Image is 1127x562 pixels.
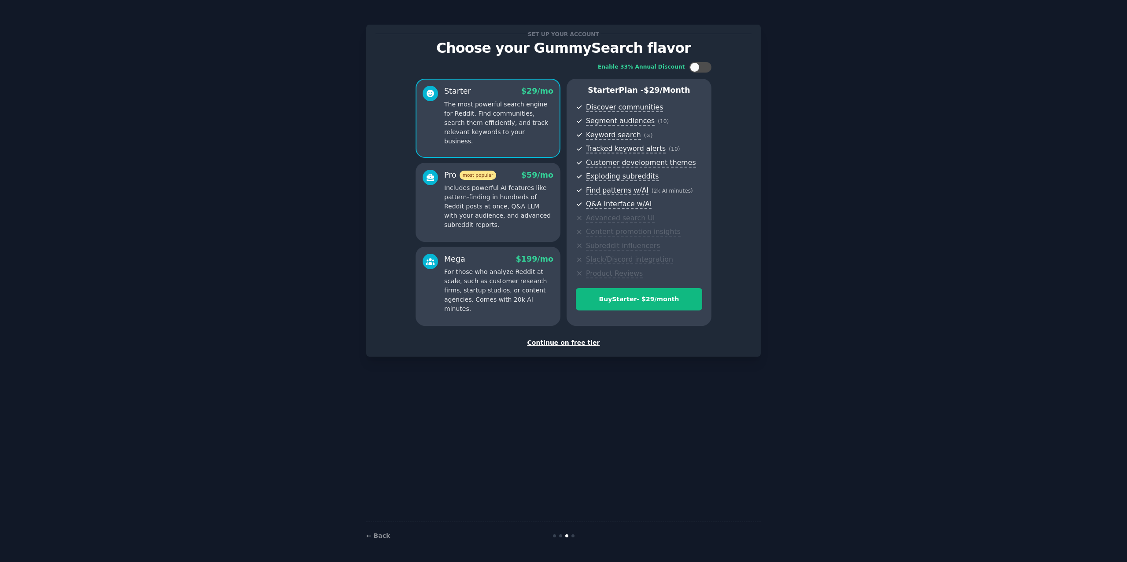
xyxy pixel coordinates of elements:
[444,100,553,146] p: The most powerful search engine for Reddit. Find communities, search them efficiently, and track ...
[576,85,702,96] p: Starter Plan -
[644,86,690,95] span: $ 29 /month
[521,87,553,95] span: $ 29 /mo
[444,86,471,97] div: Starter
[444,170,496,181] div: Pro
[586,117,655,126] span: Segment audiences
[527,29,601,39] span: Set up your account
[586,144,666,153] span: Tracked keyword alerts
[586,227,681,237] span: Content promotion insights
[516,255,553,263] span: $ 199 /mo
[586,172,659,181] span: Exploding subreddits
[658,118,669,124] span: ( 10 )
[586,186,648,195] span: Find patterns w/AI
[586,200,652,209] span: Q&A interface w/AI
[586,158,696,168] span: Customer development themes
[576,288,702,310] button: BuyStarter- $29/month
[586,103,663,112] span: Discover communities
[460,171,497,180] span: most popular
[644,132,653,139] span: ( ∞ )
[576,295,702,304] div: Buy Starter - $ 29 /month
[586,214,655,223] span: Advanced search UI
[586,241,660,251] span: Subreddit influencers
[586,131,641,140] span: Keyword search
[376,40,751,56] p: Choose your GummySearch flavor
[586,269,643,278] span: Product Reviews
[444,267,553,314] p: For those who analyze Reddit at scale, such as customer research firms, startup studios, or conte...
[652,188,693,194] span: ( 2k AI minutes )
[669,146,680,152] span: ( 10 )
[376,338,751,347] div: Continue on free tier
[598,63,685,71] div: Enable 33% Annual Discount
[366,532,390,539] a: ← Back
[586,255,673,264] span: Slack/Discord integration
[521,171,553,179] span: $ 59 /mo
[444,254,465,265] div: Mega
[444,183,553,230] p: Includes powerful AI features like pattern-finding in hundreds of Reddit posts at once, Q&A LLM w...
